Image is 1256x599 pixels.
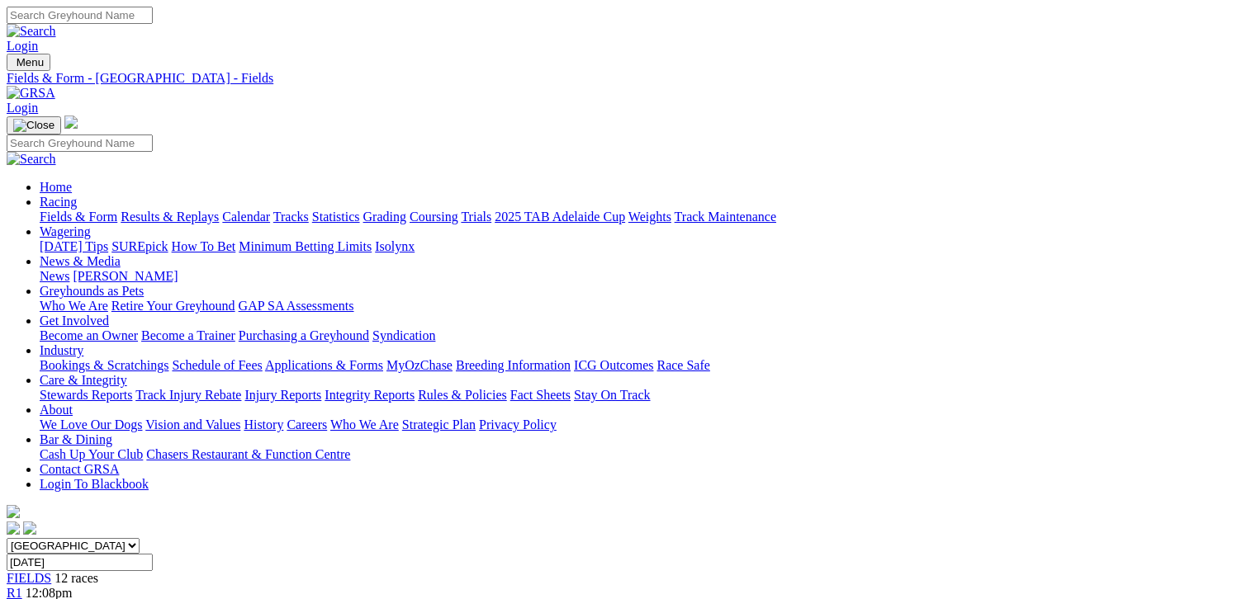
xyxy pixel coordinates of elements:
[325,388,415,402] a: Integrity Reports
[7,86,55,101] img: GRSA
[7,24,56,39] img: Search
[372,328,435,342] a: Syndication
[40,388,132,402] a: Stewards Reports
[40,388,1249,403] div: Care & Integrity
[40,432,112,446] a: Bar & Dining
[40,447,1249,462] div: Bar & Dining
[40,269,69,283] a: News
[40,299,108,313] a: Who We Are
[330,417,399,432] a: Who We Are
[7,39,38,53] a: Login
[7,54,50,71] button: Toggle navigation
[40,239,108,253] a: [DATE] Tips
[574,388,650,402] a: Stay On Track
[40,239,1249,254] div: Wagering
[40,314,109,328] a: Get Involved
[111,299,235,313] a: Retire Your Greyhound
[7,71,1249,86] a: Fields & Form - [GEOGRAPHIC_DATA] - Fields
[73,269,178,283] a: [PERSON_NAME]
[40,462,119,476] a: Contact GRSA
[7,116,61,134] button: Toggle navigation
[40,343,83,357] a: Industry
[141,328,235,342] a: Become a Trainer
[172,239,236,253] a: How To Bet
[40,210,1249,224] div: Racing
[7,152,56,167] img: Search
[265,358,383,372] a: Applications & Forms
[7,521,20,535] img: facebook.svg
[675,210,776,224] a: Track Maintenance
[40,403,73,417] a: About
[7,505,20,518] img: logo-grsa-white.png
[222,210,270,224] a: Calendar
[510,388,571,402] a: Fact Sheets
[146,447,350,461] a: Chasers Restaurant & Function Centre
[461,210,491,224] a: Trials
[7,7,153,24] input: Search
[64,116,78,129] img: logo-grsa-white.png
[40,477,149,491] a: Login To Blackbook
[7,554,153,571] input: Select date
[40,299,1249,314] div: Greyhounds as Pets
[40,210,117,224] a: Fields & Form
[17,56,44,68] span: Menu
[239,328,369,342] a: Purchasing a Greyhound
[386,358,453,372] a: MyOzChase
[402,417,476,432] a: Strategic Plan
[418,388,507,402] a: Rules & Policies
[410,210,458,224] a: Coursing
[145,417,240,432] a: Vision and Values
[7,134,153,152] input: Search
[375,239,415,253] a: Isolynx
[456,358,571,372] a: Breeding Information
[656,358,709,372] a: Race Safe
[495,210,625,224] a: 2025 TAB Adelaide Cup
[40,373,127,387] a: Care & Integrity
[40,180,72,194] a: Home
[479,417,557,432] a: Privacy Policy
[40,254,121,268] a: News & Media
[40,328,138,342] a: Become an Owner
[312,210,360,224] a: Statistics
[244,417,283,432] a: History
[40,358,168,372] a: Bookings & Scratchings
[40,417,1249,432] div: About
[239,239,372,253] a: Minimum Betting Limits
[40,417,142,432] a: We Love Our Dogs
[40,447,143,461] a: Cash Up Your Club
[7,571,51,585] a: FIELDS
[121,210,219,224] a: Results & Replays
[40,269,1249,284] div: News & Media
[40,284,144,298] a: Greyhounds as Pets
[40,358,1249,373] div: Industry
[13,119,55,132] img: Close
[40,195,77,209] a: Racing
[239,299,354,313] a: GAP SA Assessments
[574,358,653,372] a: ICG Outcomes
[55,571,98,585] span: 12 races
[111,239,168,253] a: SUREpick
[23,521,36,535] img: twitter.svg
[7,101,38,115] a: Login
[172,358,262,372] a: Schedule of Fees
[244,388,321,402] a: Injury Reports
[628,210,671,224] a: Weights
[273,210,309,224] a: Tracks
[363,210,406,224] a: Grading
[135,388,241,402] a: Track Injury Rebate
[40,328,1249,343] div: Get Involved
[287,417,327,432] a: Careers
[40,224,91,238] a: Wagering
